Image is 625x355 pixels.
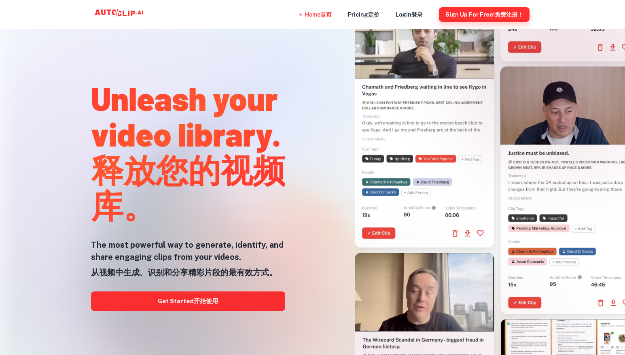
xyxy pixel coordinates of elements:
[320,11,332,18] span: 首页
[91,239,285,278] h5: The most powerful way to generate, identify, and share engaging clips from your videos.
[368,11,379,18] span: 定价
[439,7,530,22] button: Sign Up for free! 免费注册！
[91,268,277,277] span: 从视频中生成、识别和分享精彩片段的最有效方式。
[91,150,285,224] span: 释放您的视频库。
[91,80,285,223] h1: Unleash your video library.
[411,11,423,18] span: 登录
[495,11,523,18] span: 免费注册！
[91,291,285,311] a: Get Started 开始使用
